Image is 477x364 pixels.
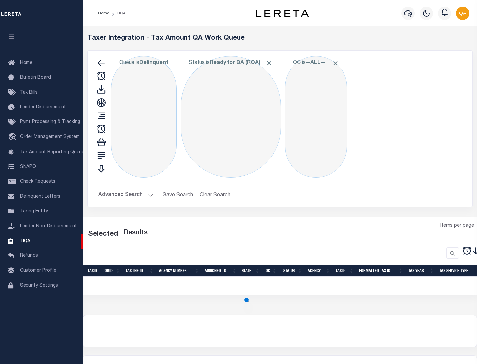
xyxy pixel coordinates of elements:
span: Items per page [440,222,474,230]
th: Agency Number [156,265,202,277]
span: Customer Profile [20,268,56,273]
th: TaxLine ID [123,265,156,277]
button: Save Search [159,189,197,202]
button: Clear Search [197,189,233,202]
div: Click to Edit [181,56,281,178]
span: Click to Remove [332,60,339,67]
img: logo-dark.svg [256,10,309,17]
th: JobID [100,265,123,277]
a: Home [98,11,109,15]
b: Delinquent [139,60,168,66]
span: Pymt Processing & Tracking [20,120,80,124]
span: SNAPQ [20,164,36,169]
th: TaxID [85,265,100,277]
span: Tax Bills [20,90,38,95]
span: Refunds [20,253,38,258]
th: Agency [305,265,333,277]
span: Lender Non-Disbursement [20,224,77,229]
th: Tax Year [406,265,437,277]
div: Click to Edit [285,56,347,178]
div: Click to Edit [111,56,177,178]
span: Home [20,61,32,65]
th: Status [279,265,305,277]
h5: Taxer Integration - Tax Amount QA Work Queue [87,34,473,42]
th: QC [262,265,279,277]
label: Results [123,228,148,238]
b: Ready for QA (RQA) [210,60,273,66]
span: Bulletin Board [20,75,51,80]
th: Formatted Tax ID [356,265,406,277]
div: Selected [88,229,118,240]
span: Delinquent Letters [20,194,60,199]
th: Assigned To [202,265,239,277]
span: Order Management System [20,135,79,139]
span: TIQA [20,239,30,243]
img: svg+xml;base64,PHN2ZyB4bWxucz0iaHR0cDovL3d3dy53My5vcmcvMjAwMC9zdmciIHBvaW50ZXItZXZlbnRzPSJub25lIi... [456,7,469,20]
th: TaxID [333,265,356,277]
button: Advanced Search [98,189,153,202]
b: --ALL-- [306,60,325,66]
span: Tax Amount Reporting Queue [20,150,84,155]
i: travel_explore [8,133,19,142]
li: TIQA [109,10,126,16]
span: Taxing Entity [20,209,48,214]
span: Click to Remove [266,60,273,67]
th: State [239,265,262,277]
span: Check Requests [20,179,55,184]
span: Lender Disbursement [20,105,66,110]
span: Security Settings [20,283,58,288]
